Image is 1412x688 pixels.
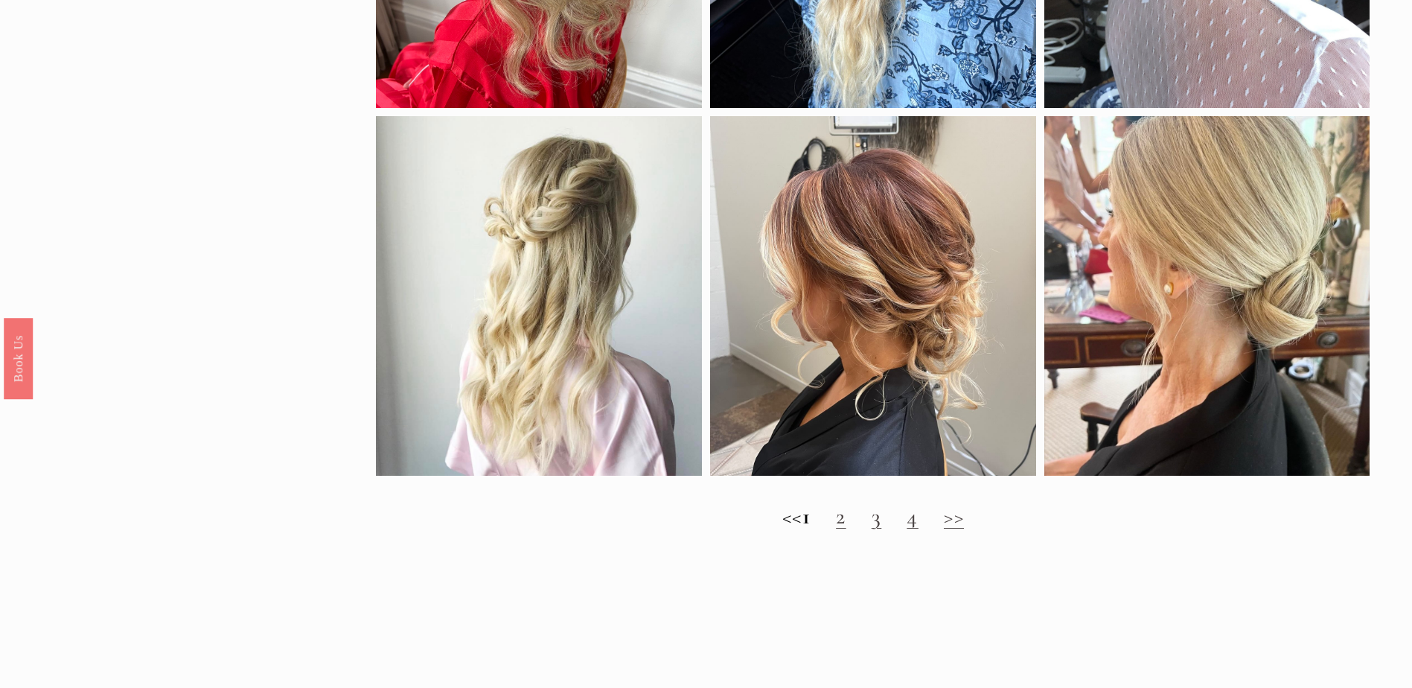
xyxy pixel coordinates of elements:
[907,503,919,530] a: 4
[376,503,1370,530] h2: <<
[872,503,882,530] a: 3
[4,318,33,399] a: Book Us
[802,503,811,530] strong: 1
[944,503,964,530] a: >>
[836,503,846,530] a: 2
